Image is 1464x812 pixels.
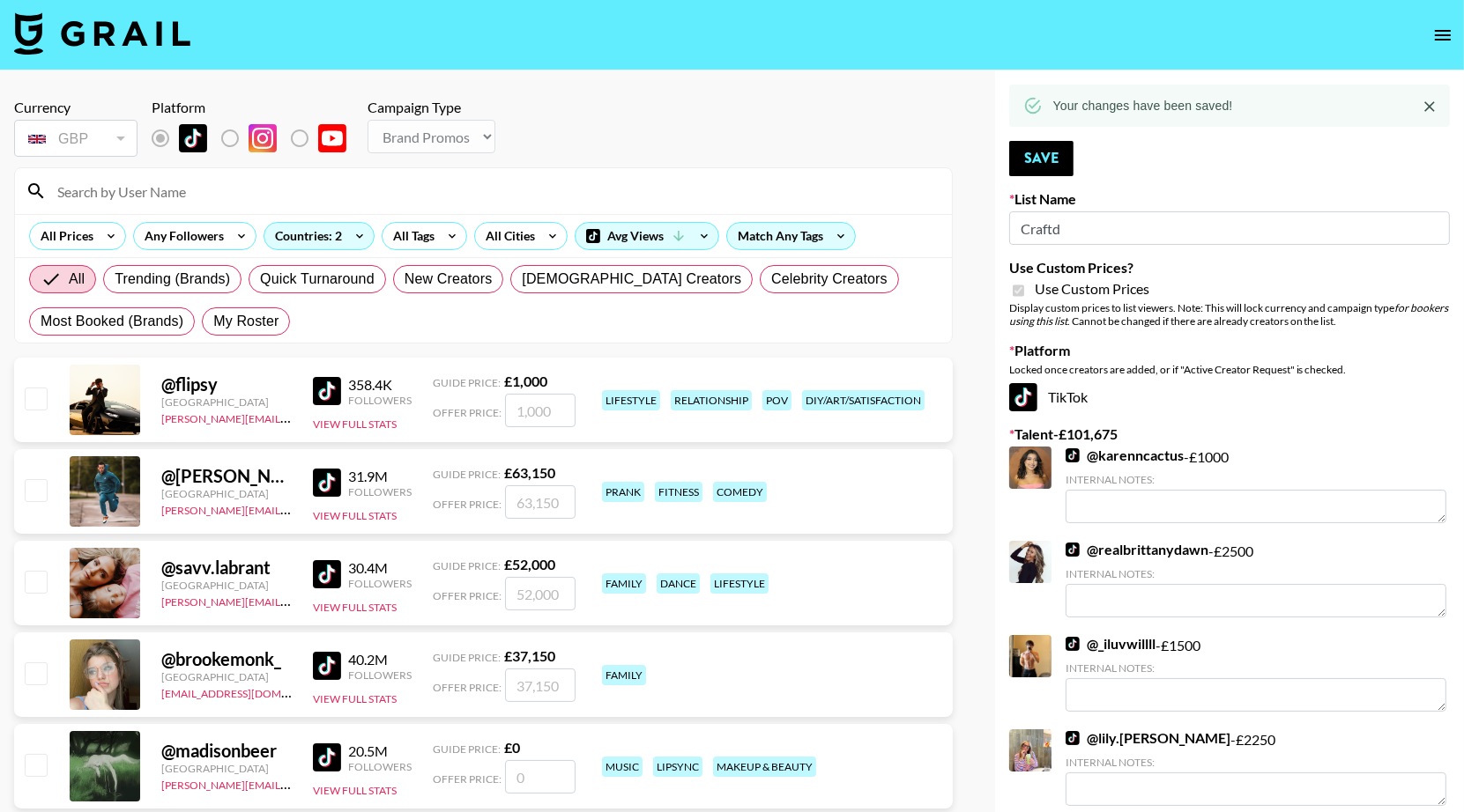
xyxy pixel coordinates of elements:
[433,498,502,511] span: Offer Price:
[505,577,576,610] input: 52,000
[134,223,227,249] div: Any Followers
[313,652,341,680] img: TikTok
[405,269,493,290] span: New Creators
[602,482,644,502] div: prank
[1066,447,1184,464] a: @karenncactus
[14,116,137,160] div: Currency is locked to GBP
[313,743,341,771] img: TikTok
[657,573,700,594] div: dance
[1035,280,1149,298] span: Use Custom Prices
[1009,383,1037,411] img: TikTok
[152,120,360,157] div: List locked to TikTok.
[771,269,888,290] span: Celebrity Creators
[249,124,277,152] img: Instagram
[602,757,643,777] div: music
[1066,729,1446,806] div: - £ 2250
[504,647,555,664] strong: £ 37,150
[710,573,769,594] div: lifestyle
[505,668,576,702] input: 37,150
[1066,637,1080,651] img: TikTok
[348,651,412,668] div: 40.2M
[713,482,767,502] div: comedy
[655,482,702,502] div: fitness
[713,757,816,777] div: makeup & beauty
[576,223,718,249] div: Avg Views
[161,740,292,762] div: @ madisonbeer
[1009,301,1450,328] div: Display custom prices to list viewers. Note: This will lock currency and campaign type . Cannot b...
[1066,567,1446,580] div: Internal Notes:
[161,465,292,487] div: @ [PERSON_NAME].[PERSON_NAME]
[433,406,502,419] span: Offer Price:
[602,573,646,594] div: family
[504,739,520,756] strong: £ 0
[602,665,646,685] div: family
[1066,661,1446,675] div: Internal Notes:
[348,577,412,590] div: Followers
[313,692,397,705] button: View Full Stats
[504,373,547,389] strong: £ 1,000
[1066,731,1080,745] img: TikTok
[41,311,183,332] span: Most Booked (Brands)
[1066,729,1230,747] a: @lily.[PERSON_NAME]
[1066,473,1446,486] div: Internal Notes:
[161,487,292,500] div: [GEOGRAPHIC_DATA]
[1009,190,1450,208] label: List Name
[762,390,791,410] div: pov
[671,390,752,410] div: relationship
[348,468,412,485] div: 31.9M
[505,485,576,519] input: 63,150
[18,123,134,154] div: GBP
[161,500,422,517] a: [PERSON_NAME][EMAIL_ADDRESS][DOMAIN_NAME]
[115,269,230,290] span: Trending (Brands)
[348,742,412,760] div: 20.5M
[802,390,925,410] div: diy/art/satisfaction
[179,124,207,152] img: TikTok
[433,468,501,481] span: Guide Price:
[47,177,941,205] input: Search by User Name
[504,556,555,572] strong: £ 52,000
[727,223,855,249] div: Match Any Tags
[1009,383,1450,411] div: TikTok
[1066,541,1208,558] a: @realbrittanydawn
[161,683,338,700] a: [EMAIL_ADDRESS][DOMAIN_NAME]
[1066,543,1080,557] img: TikTok
[1009,301,1449,328] em: for bookers using this list
[1066,448,1080,462] img: TikTok
[1066,447,1446,523] div: - £ 1000
[368,99,495,116] div: Campaign Type
[1425,18,1460,53] button: open drawer
[1053,90,1233,122] div: Your changes have been saved!
[433,589,502,602] span: Offer Price:
[161,648,292,670] div: @ brookemonk_
[161,775,422,792] a: [PERSON_NAME][EMAIL_ADDRESS][DOMAIN_NAME]
[348,668,412,682] div: Followers
[313,469,341,497] img: TikTok
[313,377,341,405] img: TikTok
[504,464,555,481] strong: £ 63,150
[313,601,397,614] button: View Full Stats
[475,223,539,249] div: All Cities
[433,651,501,664] span: Guide Price:
[348,376,412,394] div: 358.4K
[161,409,422,425] a: [PERSON_NAME][EMAIL_ADDRESS][DOMAIN_NAME]
[348,485,412,498] div: Followers
[161,592,422,609] a: [PERSON_NAME][EMAIL_ADDRESS][DOMAIN_NAME]
[313,509,397,522] button: View Full Stats
[383,223,438,249] div: All Tags
[653,757,702,777] div: lipsync
[1066,635,1156,653] a: @_iluvwillll
[1009,363,1450,376] div: Locked once creators are added, or if "Active Creator Request" is checked.
[1009,425,1450,443] label: Talent - £ 101,675
[264,223,374,249] div: Countries: 2
[313,417,397,431] button: View Full Stats
[213,311,279,332] span: My Roster
[433,681,502,694] span: Offer Price:
[152,99,360,116] div: Platform
[14,12,190,55] img: Grail Talent
[505,760,576,794] input: 0
[161,373,292,395] div: @ flipsy
[433,376,501,389] span: Guide Price:
[1009,141,1074,176] button: Save
[1009,259,1450,277] label: Use Custom Prices?
[161,670,292,683] div: [GEOGRAPHIC_DATA]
